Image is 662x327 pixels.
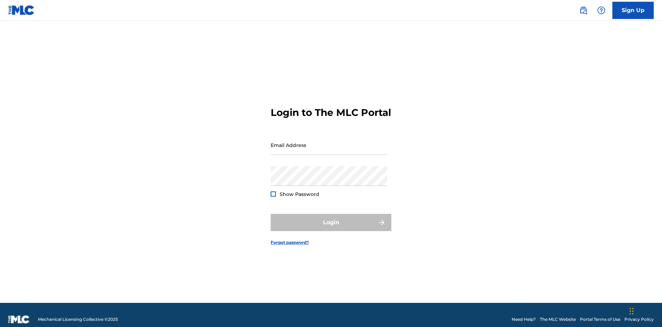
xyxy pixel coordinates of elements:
[271,239,309,246] a: Forgot password?
[630,301,634,321] div: Drag
[271,107,391,119] h3: Login to The MLC Portal
[540,316,576,323] a: The MLC Website
[280,191,319,197] span: Show Password
[624,316,654,323] a: Privacy Policy
[8,5,35,15] img: MLC Logo
[597,6,605,14] img: help
[8,315,30,324] img: logo
[512,316,536,323] a: Need Help?
[612,2,654,19] a: Sign Up
[594,3,608,17] div: Help
[580,316,620,323] a: Portal Terms of Use
[576,3,590,17] a: Public Search
[628,294,662,327] iframe: Chat Widget
[579,6,588,14] img: search
[38,316,118,323] span: Mechanical Licensing Collective © 2025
